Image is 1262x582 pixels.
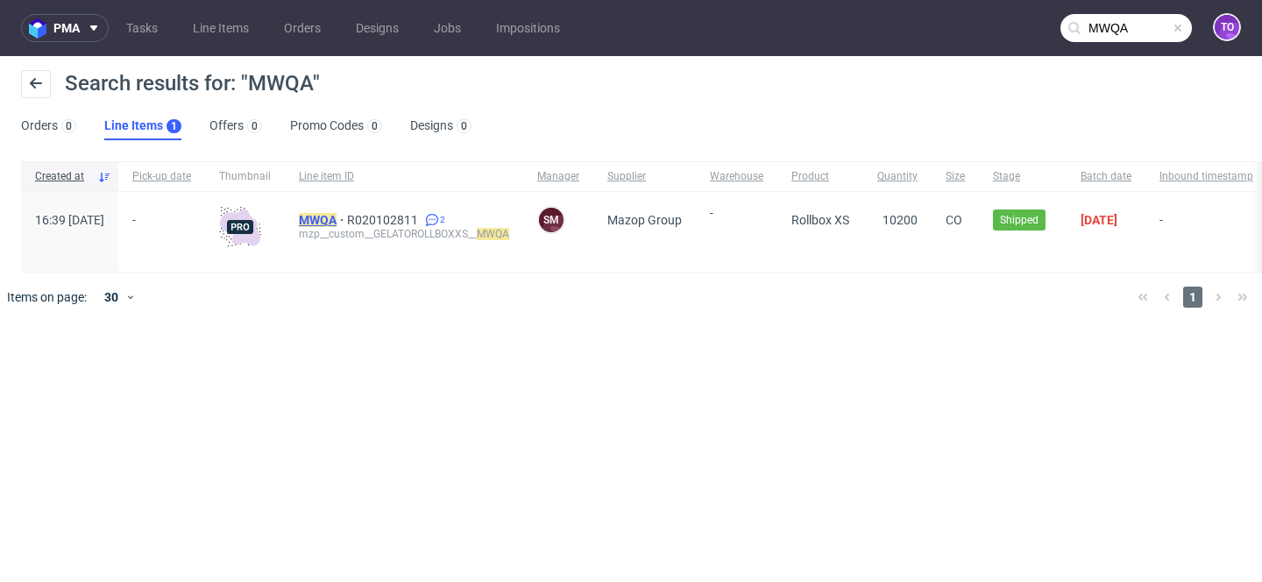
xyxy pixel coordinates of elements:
span: Search results for: "MWQA" [65,71,320,96]
a: Designs0 [410,112,471,140]
span: Batch date [1081,169,1131,184]
button: pma [21,14,109,42]
span: 2 [440,213,445,227]
a: Jobs [423,14,471,42]
span: Thumbnail [219,169,271,184]
a: Impositions [486,14,571,42]
a: Orders0 [21,112,76,140]
a: R020102811 [347,213,422,227]
figcaption: SM [539,208,564,232]
div: 0 [372,120,378,132]
a: Designs [345,14,409,42]
div: 0 [461,120,467,132]
span: - [132,213,191,251]
span: [DATE] [1081,213,1117,227]
div: 0 [66,120,72,132]
span: Manager [537,169,579,184]
a: Line Items1 [104,112,181,140]
div: 0 [252,120,258,132]
span: Size [946,169,965,184]
span: Stage [993,169,1053,184]
span: Supplier [607,169,682,184]
span: 1 [1183,287,1202,308]
span: CO [946,213,962,227]
span: Inbound timestamp [1159,169,1253,184]
span: Mazop Group [607,213,682,227]
a: Tasks [116,14,168,42]
a: MWQA [299,213,347,227]
mark: MWQA [477,228,509,240]
span: Created at [35,169,90,184]
a: Line Items [182,14,259,42]
span: Items on page: [7,288,87,306]
span: - [710,206,763,251]
span: - [1159,213,1253,251]
figcaption: to [1215,15,1239,39]
span: 10200 [883,213,918,227]
div: mzp__custom__GELATOROLLBOXXS__ [299,227,509,241]
a: Orders [273,14,331,42]
span: pma [53,22,80,34]
img: pro-icon.017ec5509f39f3e742e3.png [219,206,261,248]
div: 30 [94,285,125,309]
a: 2 [422,213,445,227]
span: Shipped [1000,212,1039,228]
div: 1 [171,120,177,132]
mark: MWQA [299,213,337,227]
a: Offers0 [209,112,262,140]
span: Warehouse [710,169,763,184]
span: Pick-up date [132,169,191,184]
img: logo [29,18,53,39]
span: 16:39 [DATE] [35,213,104,227]
span: Line item ID [299,169,509,184]
span: Rollbox XS [791,213,849,227]
span: Quantity [877,169,918,184]
a: Promo Codes0 [290,112,382,140]
span: Product [791,169,849,184]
